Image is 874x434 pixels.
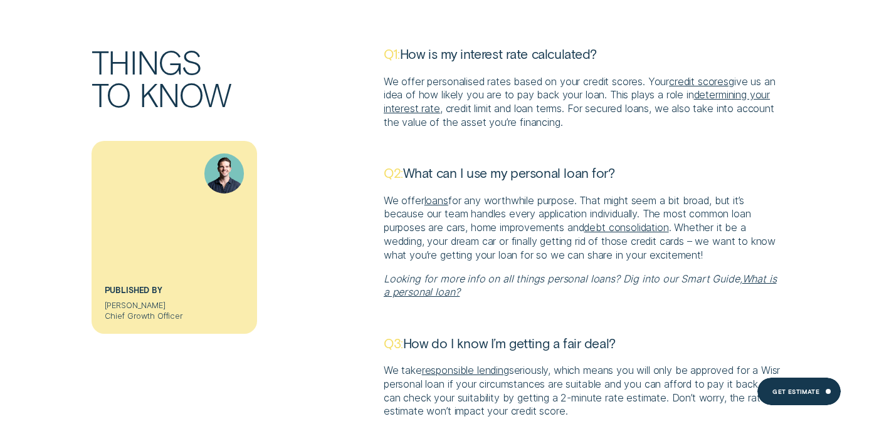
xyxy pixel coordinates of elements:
h2: Things to know [87,46,379,141]
strong: Q1: [384,46,400,61]
a: credit scores [669,75,729,88]
h5: Published By [105,285,245,301]
a: determining your interest rate [384,88,770,115]
div: Chief Growth Officer [105,311,245,321]
p: How is my interest rate calculated? [384,46,782,62]
strong: Q2: [384,165,403,180]
a: responsible lending [422,364,509,376]
a: loans [424,194,448,207]
strong: Q3: [384,335,403,351]
a: What is a personal loan? [384,272,776,299]
em: Looking for more info on all things personal loans? Dig into our Smart Guide, [384,272,742,285]
a: debt consolidation [584,221,668,234]
p: We offer for any worthwhile purpose. That might seem a bit broad, but it’s because our team handl... [384,194,782,262]
a: Published By[PERSON_NAME]Chief Growth Officer [92,141,256,334]
a: Get Estimate [757,378,841,405]
p: What can I use my personal loan for? [384,165,782,181]
p: We take seriously, which means you will only be approved for a Wisr personal loan if your circums... [384,364,782,418]
div: [PERSON_NAME] [105,301,245,321]
p: We offer personalised rates based on your credit scores. Your give us an idea of how likely you a... [384,75,782,130]
p: How do I know I’m getting a fair deal? [384,335,782,351]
